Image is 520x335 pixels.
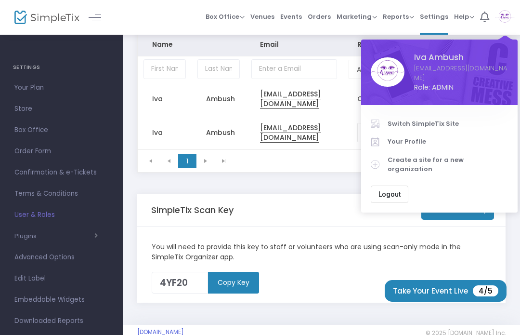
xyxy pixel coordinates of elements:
[250,4,274,29] span: Venues
[343,32,424,56] th: Role
[260,123,321,143] chrome_annotation: [EMAIL_ADDRESS][DOMAIN_NAME]
[208,272,259,294] m-button: Copy Key
[206,12,245,21] span: Box Office
[151,205,234,215] h5: SimpleTix Scan Key
[414,64,508,82] a: [EMAIL_ADDRESS][DOMAIN_NAME]
[14,251,108,264] span: Advanced Options
[14,145,108,158] span: Order Form
[14,188,108,200] span: Terms & Conditions
[388,137,508,147] span: Your Profile
[308,4,331,29] span: Orders
[420,4,448,29] span: Settings
[383,12,414,21] span: Reports
[371,115,508,133] a: Switch SimpleTix Site
[14,81,108,94] span: Your Plan
[13,58,110,77] h4: SETTINGS
[414,52,508,64] span: Iva Ambush
[197,59,240,79] input: Last Name
[14,294,108,306] span: Embeddable Widgets
[378,190,401,198] span: Logout
[251,59,337,79] input: Enter a Email
[192,82,246,116] td: Ambush
[473,285,498,296] span: 4/5
[388,119,508,129] span: Switch SimpleTix Site
[280,4,302,29] span: Events
[138,116,192,149] td: Iva
[138,32,192,56] th: Name
[357,94,437,104] span: Owner
[178,154,196,168] span: Page 1
[371,151,508,178] a: Create a site for a new organization
[14,315,108,327] span: Downloaded Reports
[240,156,494,166] kendo-pager-info: 1 - 2 of 2 items
[385,280,507,302] button: Take Your Event Live4/5
[357,65,407,74] span: Administrator
[14,103,108,115] span: Store
[14,232,98,240] button: Plugins
[337,12,377,21] span: Marketing
[454,12,474,21] span: Help
[138,82,192,116] td: Iva
[14,272,108,285] span: Edit Label
[371,186,408,203] button: Logout
[147,242,496,262] div: You will need to provide this key to staff or volunteers who are using scan-only mode in the Simp...
[14,124,108,136] span: Box Office
[246,32,343,56] th: Email
[260,89,321,109] chrome_annotation: [EMAIL_ADDRESS][DOMAIN_NAME]
[388,155,508,174] span: Create a site for a new organization
[192,116,246,149] td: Ambush
[14,209,108,221] span: User & Roles
[414,82,508,93] span: Role: ADMIN
[138,32,505,149] div: Data table
[14,166,108,179] span: Confirmation & e-Tickets
[371,133,508,151] a: Your Profile
[143,59,186,79] input: First Name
